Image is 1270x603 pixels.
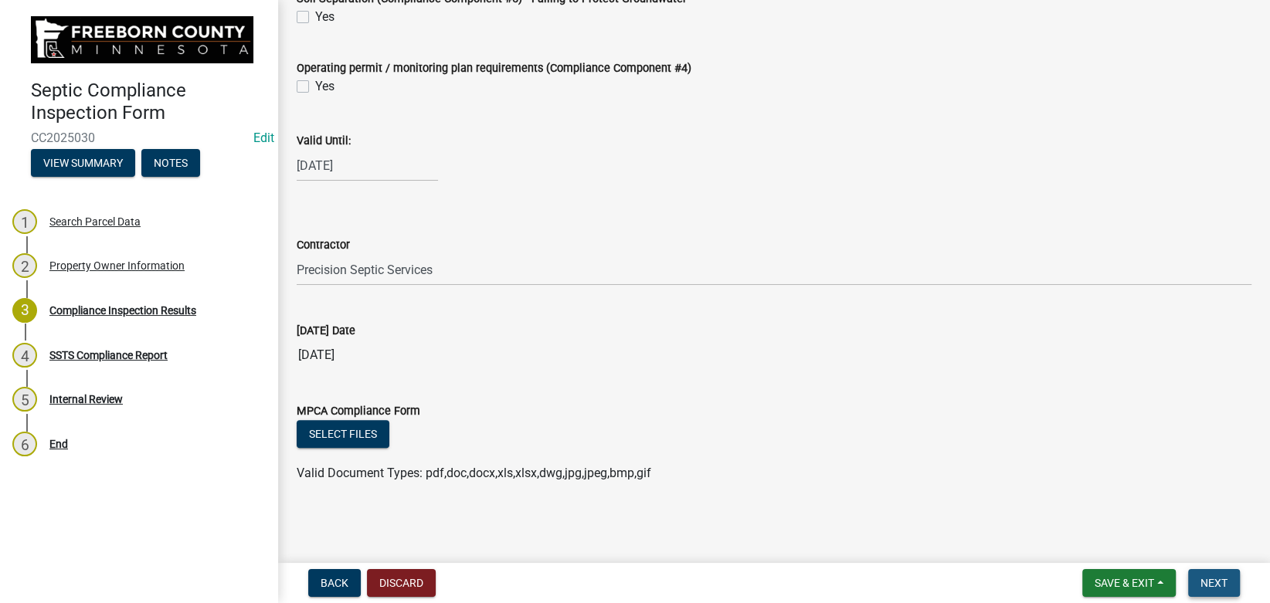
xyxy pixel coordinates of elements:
span: Save & Exit [1095,577,1154,589]
div: Compliance Inspection Results [49,305,196,316]
span: Next [1200,577,1228,589]
div: Search Parcel Data [49,216,141,227]
input: mm/dd/yyyy [297,150,438,181]
h4: Septic Compliance Inspection Form [31,80,266,124]
button: Select files [297,420,389,448]
div: 2 [12,253,37,278]
button: Discard [367,569,436,597]
wm-modal-confirm: Notes [141,158,200,170]
button: Notes [141,149,200,177]
wm-modal-confirm: Edit Application Number [253,130,274,145]
button: Save & Exit [1082,569,1176,597]
div: 1 [12,209,37,234]
label: MPCA Compliance Form [297,406,420,417]
button: Back [308,569,361,597]
label: [DATE] Date [297,326,355,337]
label: Contractor [297,240,350,251]
div: End [49,439,68,449]
span: CC2025030 [31,130,247,145]
div: Internal Review [49,394,123,405]
div: 3 [12,298,37,323]
div: Property Owner Information [49,260,185,271]
button: View Summary [31,149,135,177]
div: 4 [12,343,37,368]
div: 6 [12,432,37,456]
button: Next [1188,569,1240,597]
a: Edit [253,130,274,145]
label: Yes [315,8,334,26]
span: Back [321,577,348,589]
img: Freeborn County, Minnesota [31,16,253,63]
label: Valid Until: [297,136,351,147]
div: SSTS Compliance Report [49,350,168,361]
wm-modal-confirm: Summary [31,158,135,170]
span: Valid Document Types: pdf,doc,docx,xls,xlsx,dwg,jpg,jpeg,bmp,gif [297,466,651,480]
label: Operating permit / monitoring plan requirements (Compliance Component #4) [297,63,691,74]
div: 5 [12,387,37,412]
label: Yes [315,77,334,96]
